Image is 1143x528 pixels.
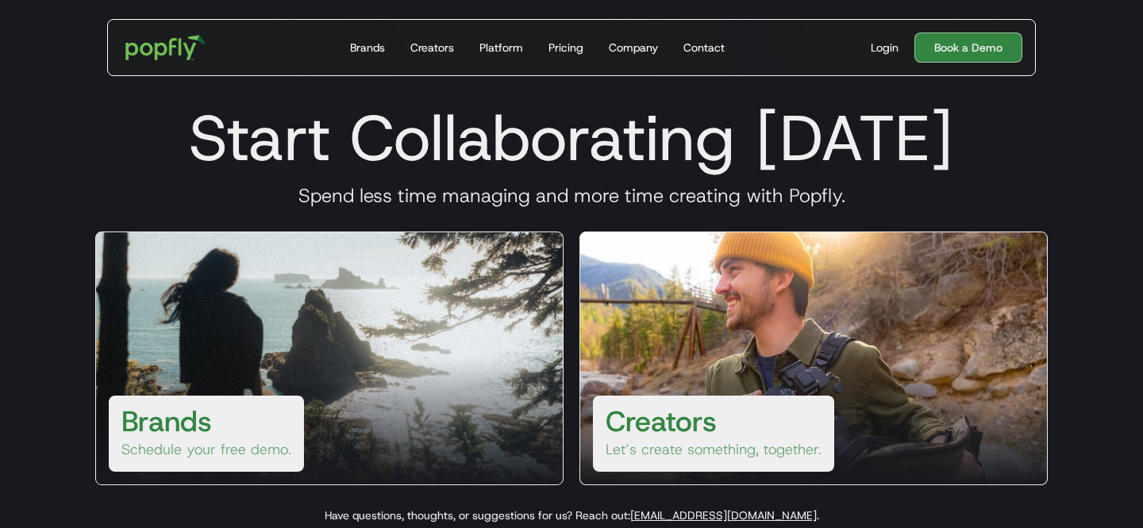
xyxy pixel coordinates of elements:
a: CreatorsLet’s create something, together. [579,231,1048,485]
a: Login [864,40,905,55]
div: Company [609,40,658,55]
h3: Creators [606,402,717,440]
div: Platform [479,40,523,55]
a: home [114,24,217,71]
a: Company [602,20,664,75]
p: Schedule your free demo. [121,440,291,459]
a: Brands [344,20,391,75]
h3: Spend less time managing and more time creating with Popfly. [76,184,1067,208]
div: Creators [410,40,454,55]
h3: Brands [121,402,212,440]
a: Pricing [542,20,590,75]
div: Login [871,40,899,55]
div: Pricing [548,40,583,55]
div: Brands [350,40,385,55]
a: Contact [677,20,731,75]
a: Creators [404,20,460,75]
a: Book a Demo [914,33,1022,63]
a: [EMAIL_ADDRESS][DOMAIN_NAME] [630,508,817,522]
p: Have questions, thoughts, or suggestions for us? Reach out: . [76,507,1067,523]
div: Contact [683,40,725,55]
p: Let’s create something, together. [606,440,822,459]
a: Platform [473,20,529,75]
h1: Start Collaborating [DATE] [76,100,1067,176]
